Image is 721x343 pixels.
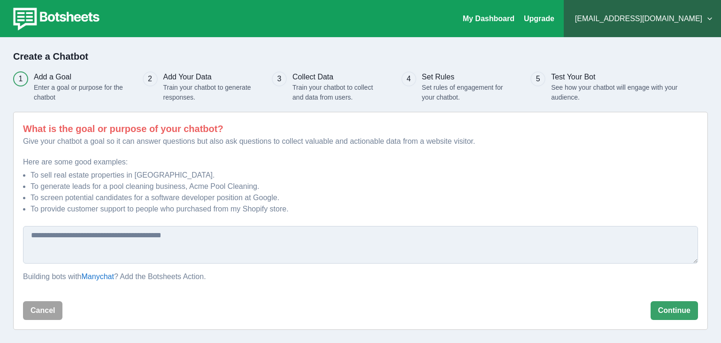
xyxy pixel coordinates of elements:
[19,73,23,85] div: 1
[23,136,698,147] p: Give your chatbot a goal so it can answer questions but also ask questions to collect valuable an...
[34,83,125,102] p: Enter a goal or purpose for the chatbot
[8,6,102,32] img: botsheets-logo.png
[551,83,684,102] p: See how your chatbot will engage with your audience.
[277,73,282,85] div: 3
[23,301,62,320] button: Cancel
[651,301,698,320] button: Continue
[536,73,540,85] div: 5
[34,71,125,83] h3: Add a Goal
[13,51,708,62] h2: Create a Chatbot
[23,271,698,282] p: Building bots with ? Add the Botsheets Action.
[148,73,152,85] div: 2
[292,71,384,83] h3: Collect Data
[31,170,698,181] li: To sell real estate properties in [GEOGRAPHIC_DATA].
[13,71,708,102] div: Progress
[292,83,384,102] p: Train your chatbot to collect and data from users.
[551,71,684,83] h3: Test Your Bot
[163,71,255,83] h3: Add Your Data
[571,9,713,28] button: [EMAIL_ADDRESS][DOMAIN_NAME]
[524,15,554,23] a: Upgrade
[422,83,514,102] p: Set rules of engagement for your chatbot.
[31,181,698,192] li: To generate leads for a pool cleaning business, Acme Pool Cleaning.
[422,71,514,83] h3: Set Rules
[407,73,411,85] div: 4
[31,192,698,203] li: To screen potential candidates for a software developer position at Google.
[82,273,114,281] a: Manychat
[463,15,514,23] a: My Dashboard
[23,156,698,168] p: Here are some good examples:
[163,83,255,102] p: Train your chatbot to generate responses.
[23,122,698,136] p: What is the goal or purpose of your chatbot?
[31,203,698,215] li: To provide customer support to people who purchased from my Shopify store.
